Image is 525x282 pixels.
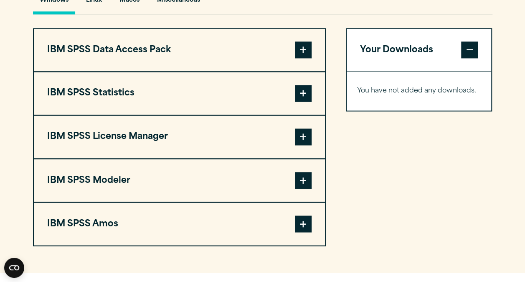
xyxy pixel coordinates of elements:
[34,115,325,158] button: IBM SPSS License Manager
[34,29,325,72] button: IBM SPSS Data Access Pack
[4,258,24,278] button: Open CMP widget
[357,85,481,97] p: You have not added any downloads.
[347,29,492,72] button: Your Downloads
[347,71,492,110] div: Your Downloads
[34,159,325,202] button: IBM SPSS Modeler
[34,203,325,245] button: IBM SPSS Amos
[34,72,325,115] button: IBM SPSS Statistics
